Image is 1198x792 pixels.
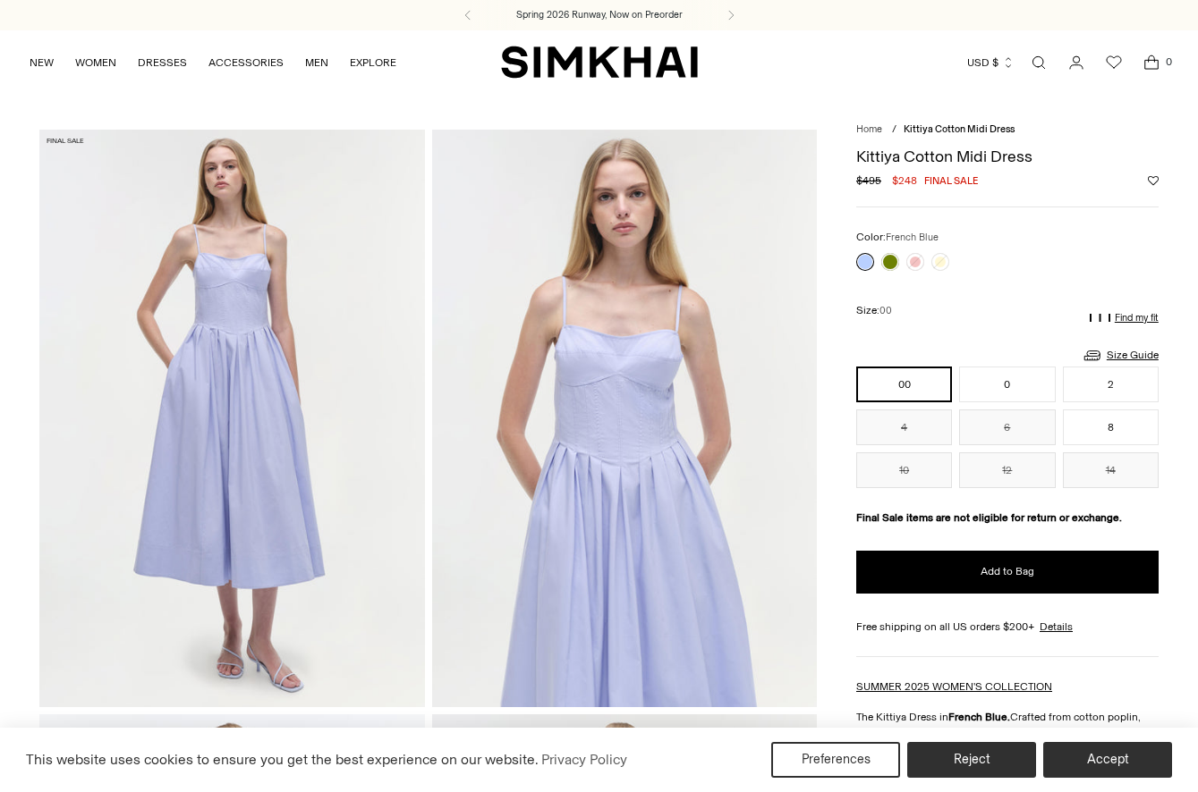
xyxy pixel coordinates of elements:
h1: Kittiya Cotton Midi Dress [856,148,1159,164]
label: Color: [856,229,939,246]
span: $248 [892,173,917,189]
button: 8 [1063,409,1159,445]
a: Details [1040,619,1073,635]
a: Spring 2026 Runway, Now on Preorder [516,8,683,22]
strong: French Blue. [948,711,1010,723]
strong: Final Sale items are not eligible for return or exchange. [856,511,1122,524]
span: French Blue [886,232,939,243]
nav: breadcrumbs [856,122,1159,138]
a: ACCESSORIES [208,43,284,82]
button: Reject [907,742,1036,778]
button: Add to Bag [856,551,1159,594]
a: WOMEN [75,43,116,82]
button: 12 [959,452,1055,488]
button: 00 [856,367,952,402]
span: This website uses cookies to ensure you get the best experience on our website. [26,751,539,768]
button: 2 [1063,367,1159,402]
div: / [892,122,896,138]
a: MEN [305,43,328,82]
button: 10 [856,452,952,488]
button: 4 [856,409,952,445]
img: Kittiya Cotton Midi Dress [432,130,817,706]
button: 14 [1063,452,1159,488]
s: $495 [856,173,881,189]
p: The Kittiya Dress in Crafted from cotton poplin, this sleeveless midi features a structured bodic... [856,709,1159,773]
img: Kittiya Cotton Midi Dress [39,130,424,706]
a: Home [856,123,882,135]
a: Wishlist [1096,45,1132,80]
span: 00 [879,305,892,316]
span: Kittiya Cotton Midi Dress [904,123,1015,135]
a: Privacy Policy (opens in a new tab) [539,746,630,773]
label: Size: [856,302,892,319]
a: SUMMER 2025 WOMEN'S COLLECTION [856,680,1052,693]
button: 6 [959,409,1055,445]
div: Free shipping on all US orders $200+ [856,619,1159,635]
a: SIMKHAI [501,45,698,80]
a: Size Guide [1082,344,1159,367]
button: Preferences [771,742,900,778]
a: EXPLORE [350,43,396,82]
a: DRESSES [138,43,187,82]
a: NEW [30,43,54,82]
a: Go to the account page [1058,45,1094,80]
button: Accept [1043,742,1172,778]
span: 0 [1160,54,1177,70]
button: USD $ [967,43,1015,82]
a: Open cart modal [1134,45,1169,80]
button: Add to Wishlist [1148,175,1159,186]
span: Add to Bag [981,564,1034,579]
a: Open search modal [1021,45,1057,80]
button: 0 [959,367,1055,402]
